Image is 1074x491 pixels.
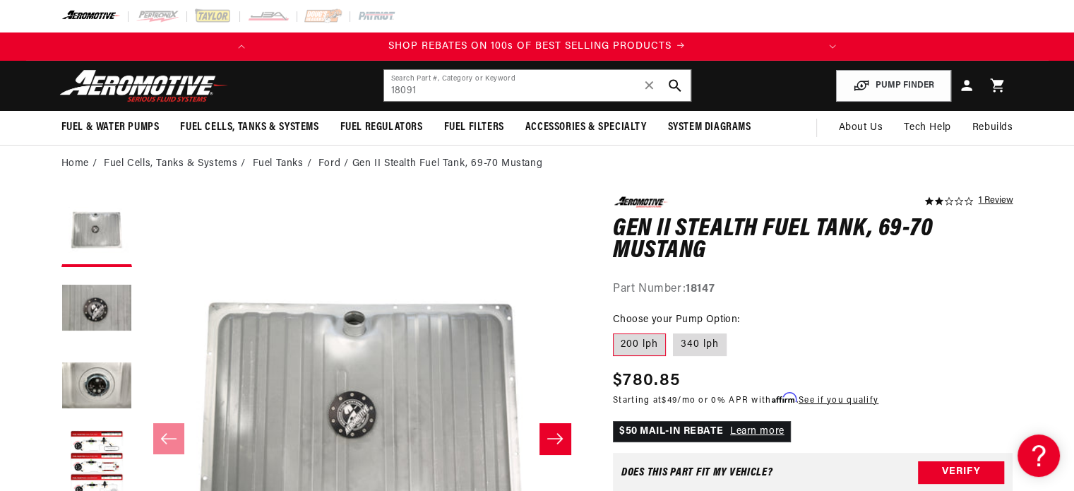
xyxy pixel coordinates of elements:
[613,421,791,442] p: $50 MAIL-IN REBATE
[539,423,571,454] button: Slide right
[525,120,647,135] span: Accessories & Specialty
[388,41,672,52] span: SHOP REBATES ON 100s OF BEST SELLING PRODUCTS
[61,120,160,135] span: Fuel & Water Pumps
[643,74,656,97] span: ✕
[352,156,542,172] li: Gen II Stealth Fuel Tank, 69-70 Mustang
[918,461,1004,484] button: Verify
[613,394,878,407] p: Starting at /mo or 0% APR with .
[838,122,883,133] span: About Us
[613,312,741,327] legend: Choose your Pump Option:
[836,70,951,102] button: PUMP FINDER
[61,156,89,172] a: Home
[256,39,818,54] div: Announcement
[613,280,1013,299] div: Part Number:
[61,352,132,422] button: Load image 3 in gallery view
[613,368,680,394] span: $780.85
[613,218,1013,263] h1: Gen II Stealth Fuel Tank, 69-70 Mustang
[657,111,762,144] summary: System Diagrams
[104,156,249,172] li: Fuel Cells, Tanks & Systems
[340,120,423,135] span: Fuel Regulators
[434,111,515,144] summary: Fuel Filters
[253,156,304,172] a: Fuel Tanks
[668,120,751,135] span: System Diagrams
[621,467,773,478] div: Does This part fit My vehicle?
[893,111,961,145] summary: Tech Help
[318,156,340,172] a: Ford
[56,69,232,102] img: Aeromotive
[180,120,318,135] span: Fuel Cells, Tanks & Systems
[444,120,504,135] span: Fuel Filters
[613,333,666,356] label: 200 lph
[962,111,1024,145] summary: Rebuilds
[384,70,691,101] input: Search by Part Number, Category or Keyword
[227,32,256,61] button: Translation missing: en.sections.announcements.previous_announcement
[515,111,657,144] summary: Accessories & Specialty
[330,111,434,144] summary: Fuel Regulators
[51,111,170,144] summary: Fuel & Water Pumps
[256,39,818,54] div: 1 of 2
[61,274,132,345] button: Load image 2 in gallery view
[673,333,727,356] label: 340 lph
[818,32,847,61] button: Translation missing: en.sections.announcements.next_announcement
[169,111,329,144] summary: Fuel Cells, Tanks & Systems
[256,39,818,54] a: SHOP REBATES ON 100s OF BEST SELLING PRODUCTS
[61,196,132,267] button: Load image 1 in gallery view
[153,423,184,454] button: Slide left
[61,156,1013,172] nav: breadcrumbs
[660,70,691,101] button: search button
[730,426,784,437] a: Learn more
[686,283,715,295] strong: 18147
[772,393,796,403] span: Affirm
[904,120,950,136] span: Tech Help
[662,396,677,405] span: $49
[828,111,893,145] a: About Us
[799,396,878,405] a: See if you qualify - Learn more about Affirm Financing (opens in modal)
[972,120,1013,136] span: Rebuilds
[26,32,1049,61] slideshow-component: Translation missing: en.sections.announcements.announcement_bar
[978,196,1013,206] a: 1 reviews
